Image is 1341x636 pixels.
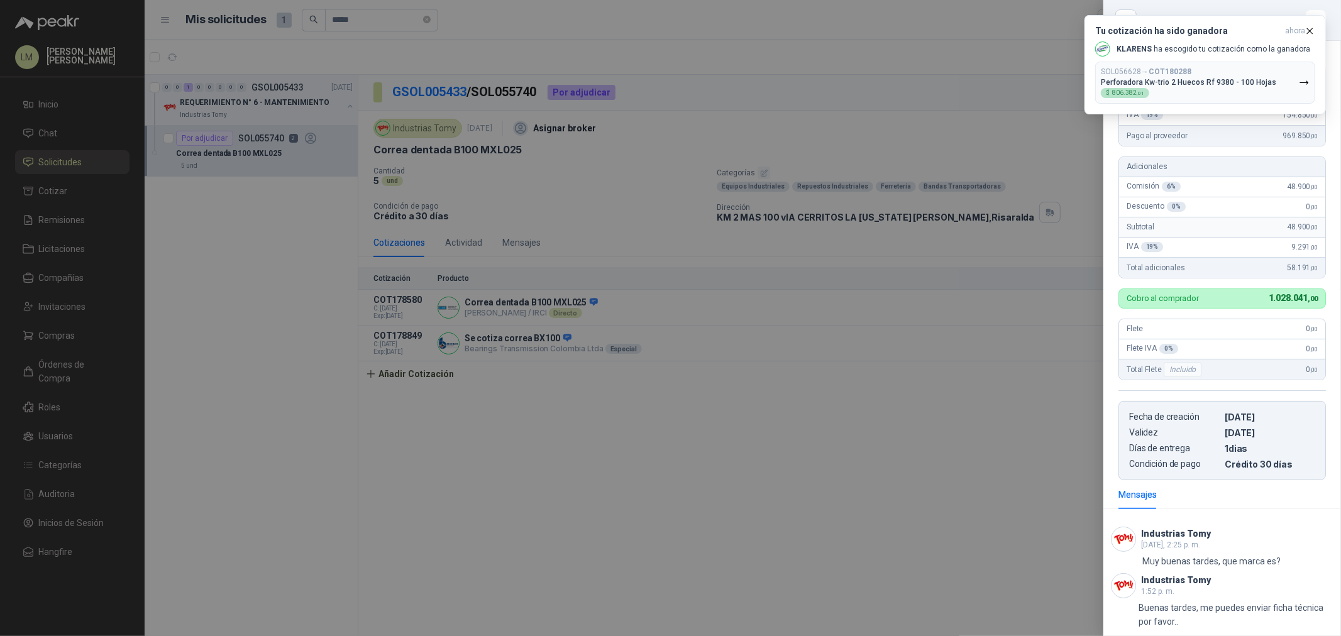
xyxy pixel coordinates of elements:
[1291,243,1318,251] span: 9.291
[1141,242,1164,252] div: 19 %
[1164,362,1201,377] div: Incluido
[1129,459,1220,469] p: Condición de pago
[1137,90,1144,96] span: ,01
[1127,324,1143,333] span: Flete
[1101,67,1191,77] p: SOL056628 →
[1127,222,1154,231] span: Subtotal
[1129,412,1220,422] p: Fecha de creación
[1149,67,1191,76] b: COT180288
[1117,45,1152,53] b: KLARENS
[1095,62,1315,104] button: SOL056628→COT180288Perforadora Kw-trio 2 Huecos Rf 9380 - 100 Hojas$806.382,01
[1129,443,1220,454] p: Días de entrega
[1287,182,1318,191] span: 48.900
[1287,263,1318,272] span: 58.191
[1084,15,1326,114] button: Tu cotización ha sido ganadoraahora Company LogoKLARENS ha escogido tu cotización como la ganador...
[1306,344,1318,353] span: 0
[1269,293,1318,303] span: 1.028.041
[1112,574,1135,598] img: Company Logo
[1127,362,1204,377] span: Total Flete
[1118,488,1157,502] div: Mensajes
[1095,26,1280,36] h3: Tu cotización ha sido ganadora
[1127,242,1163,252] span: IVA
[1285,26,1305,36] span: ahora
[1159,344,1178,354] div: 0 %
[1101,88,1149,98] div: $
[1225,459,1315,469] p: Crédito 30 días
[1162,182,1181,192] div: 6 %
[1310,204,1318,211] span: ,00
[1283,131,1318,140] span: 969.850
[1310,326,1318,332] span: ,00
[1127,131,1188,140] span: Pago al proveedor
[1144,10,1326,30] div: COT178849
[1141,577,1211,584] h3: Industrias Tomy
[1287,222,1318,231] span: 48.900
[1129,427,1220,438] p: Validez
[1127,202,1186,212] span: Descuento
[1117,44,1310,55] p: ha escogido tu cotización como la ganadora
[1310,265,1318,271] span: ,00
[1141,530,1211,537] h3: Industrias Tomy
[1101,78,1276,87] p: Perforadora Kw-trio 2 Huecos Rf 9380 - 100 Hojas
[1306,202,1318,211] span: 0
[1096,42,1110,56] img: Company Logo
[1112,90,1144,96] span: 806.382
[1225,427,1315,438] p: [DATE]
[1310,133,1318,140] span: ,00
[1308,295,1318,303] span: ,00
[1310,224,1318,231] span: ,00
[1118,13,1134,28] button: Close
[1310,244,1318,251] span: ,00
[1225,443,1315,454] p: 1 dias
[1139,601,1333,628] p: Buenas tardes, me puedes enviar ficha técnica por favor..
[1306,324,1318,333] span: 0
[1127,344,1178,354] span: Flete IVA
[1167,202,1186,212] div: 0 %
[1119,157,1325,177] div: Adicionales
[1306,365,1318,374] span: 0
[1141,540,1200,549] span: [DATE], 2:25 p. m.
[1127,182,1181,192] span: Comisión
[1119,258,1325,278] div: Total adicionales
[1310,184,1318,190] span: ,00
[1127,294,1199,302] p: Cobro al comprador
[1141,587,1174,596] span: 1:52 p. m.
[1310,346,1318,353] span: ,00
[1310,366,1318,373] span: ,00
[1112,527,1135,551] img: Company Logo
[1225,412,1315,422] p: [DATE]
[1142,554,1281,568] p: Muy buenas tardes, que marca es?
